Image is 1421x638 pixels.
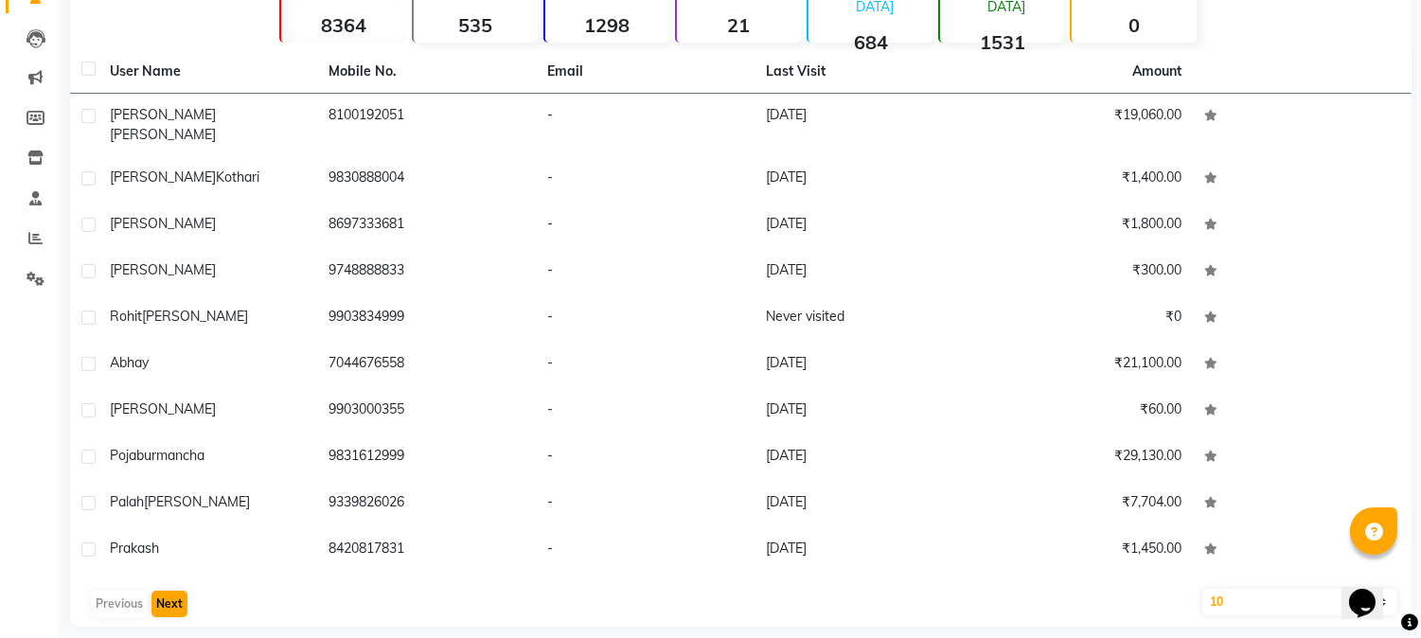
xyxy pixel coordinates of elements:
td: 9830888004 [317,156,536,203]
td: [DATE] [755,481,973,527]
span: poja [110,447,136,464]
td: [DATE] [755,94,973,156]
span: [PERSON_NAME] [110,106,216,123]
td: ₹1,450.00 [974,527,1193,574]
th: Last Visit [755,50,973,94]
span: burmancha [136,447,204,464]
td: 9903000355 [317,388,536,434]
strong: 0 [1072,13,1196,37]
td: 8697333681 [317,203,536,249]
strong: 535 [414,13,538,37]
td: ₹19,060.00 [974,94,1193,156]
td: [DATE] [755,156,973,203]
td: - [536,249,755,295]
span: palah [110,493,144,510]
th: Mobile No. [317,50,536,94]
td: [DATE] [755,203,973,249]
td: ₹29,130.00 [974,434,1193,481]
iframe: chat widget [1341,562,1402,619]
td: [DATE] [755,434,973,481]
span: rohit [110,308,142,325]
span: [PERSON_NAME] [110,126,216,143]
th: User Name [98,50,317,94]
td: [DATE] [755,249,973,295]
td: - [536,481,755,527]
th: Email [536,50,755,94]
td: Never visited [755,295,973,342]
td: - [536,94,755,156]
td: [DATE] [755,342,973,388]
td: - [536,203,755,249]
td: ₹60.00 [974,388,1193,434]
td: ₹7,704.00 [974,481,1193,527]
td: 7044676558 [317,342,536,388]
td: ₹21,100.00 [974,342,1193,388]
span: prakash [110,540,159,557]
td: - [536,527,755,574]
td: - [536,388,755,434]
td: - [536,156,755,203]
span: [PERSON_NAME] [110,400,216,417]
span: [PERSON_NAME] [110,215,216,232]
button: Next [151,591,187,617]
td: 9831612999 [317,434,536,481]
td: 9339826026 [317,481,536,527]
td: ₹300.00 [974,249,1193,295]
strong: 684 [808,30,933,54]
strong: 21 [677,13,801,37]
span: [PERSON_NAME] [110,261,216,278]
td: ₹1,400.00 [974,156,1193,203]
strong: 1531 [940,30,1064,54]
strong: 8364 [281,13,405,37]
td: 8420817831 [317,527,536,574]
span: [PERSON_NAME] [144,493,250,510]
td: 8100192051 [317,94,536,156]
td: ₹1,800.00 [974,203,1193,249]
span: [PERSON_NAME] [142,308,248,325]
span: kothari [216,168,259,186]
td: [DATE] [755,527,973,574]
span: [PERSON_NAME] [110,168,216,186]
td: - [536,342,755,388]
td: ₹0 [974,295,1193,342]
strong: 1298 [545,13,669,37]
th: Amount [1121,50,1193,93]
td: - [536,434,755,481]
td: 9903834999 [317,295,536,342]
span: abhay [110,354,149,371]
td: [DATE] [755,388,973,434]
td: 9748888833 [317,249,536,295]
td: - [536,295,755,342]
